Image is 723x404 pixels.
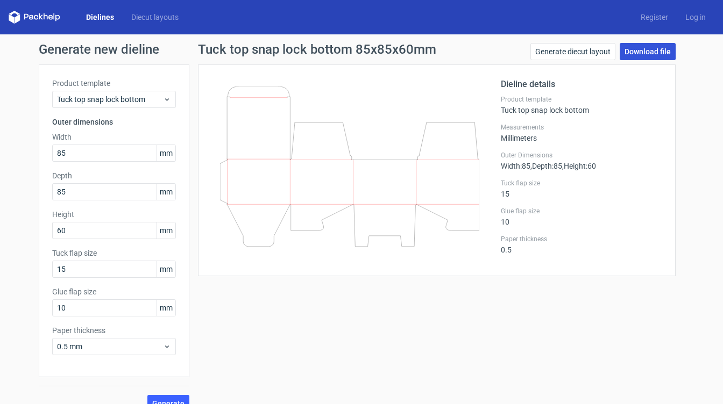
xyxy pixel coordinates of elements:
[501,235,662,243] label: Paper thickness
[198,43,436,56] h1: Tuck top snap lock bottom 85x85x60mm
[39,43,684,56] h1: Generate new dieline
[501,151,662,160] label: Outer Dimensions
[620,43,676,60] a: Download file
[501,123,662,142] div: Millimeters
[501,207,662,226] div: 10
[632,12,677,23] a: Register
[501,78,662,91] h2: Dieline details
[52,248,176,258] label: Tuck flap size
[501,123,662,132] label: Measurements
[52,209,176,220] label: Height
[52,325,176,336] label: Paper thickness
[157,222,175,239] span: mm
[562,162,596,170] span: , Height : 60
[157,184,175,200] span: mm
[57,341,163,352] span: 0.5 mm
[501,235,662,254] div: 0.5
[530,162,562,170] span: , Depth : 85
[501,95,662,104] label: Product template
[52,78,176,89] label: Product template
[52,286,176,297] label: Glue flap size
[123,12,187,23] a: Diecut layouts
[501,179,662,198] div: 15
[77,12,123,23] a: Dielines
[52,170,176,181] label: Depth
[57,94,163,105] span: Tuck top snap lock bottom
[530,43,615,60] a: Generate diecut layout
[157,261,175,277] span: mm
[157,145,175,161] span: mm
[157,300,175,316] span: mm
[677,12,714,23] a: Log in
[501,179,662,187] label: Tuck flap size
[52,132,176,142] label: Width
[501,162,530,170] span: Width : 85
[501,95,662,114] div: Tuck top snap lock bottom
[52,117,176,127] h3: Outer dimensions
[501,207,662,215] label: Glue flap size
